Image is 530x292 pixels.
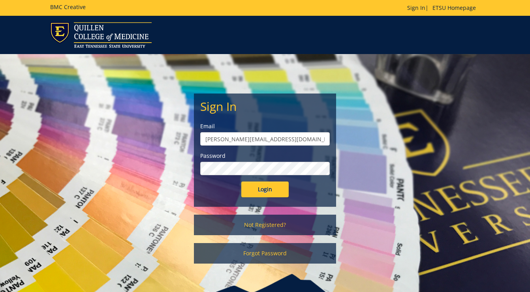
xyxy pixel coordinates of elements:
[407,4,480,12] p: |
[200,100,330,113] h2: Sign In
[194,243,336,264] a: Forgot Password
[241,182,289,197] input: Login
[200,152,330,160] label: Password
[429,4,480,11] a: ETSU Homepage
[407,4,425,11] a: Sign In
[194,215,336,235] a: Not Registered?
[50,22,152,48] img: ETSU logo
[50,4,86,10] h5: BMC Creative
[200,122,330,130] label: Email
